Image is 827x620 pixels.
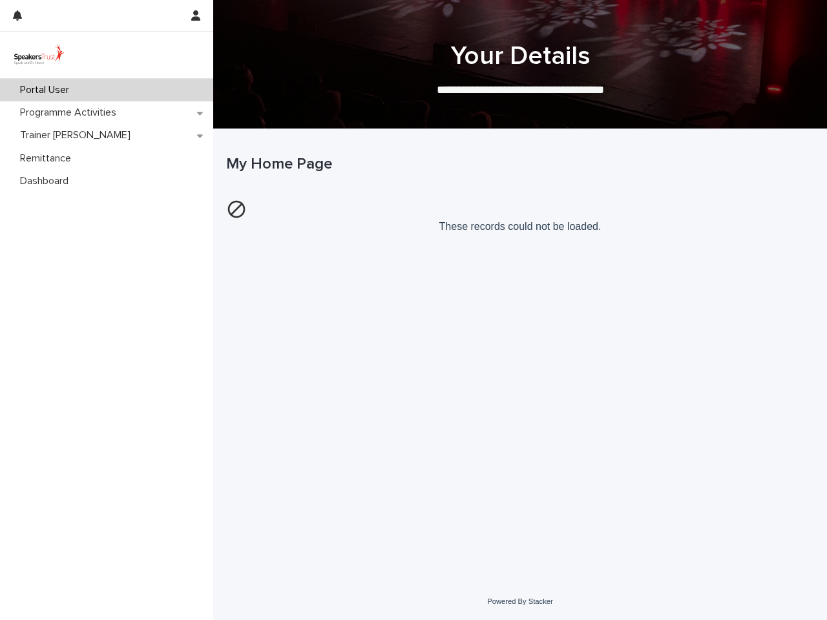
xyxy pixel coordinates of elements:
[15,152,81,165] p: Remittance
[487,597,552,605] a: Powered By Stacker
[226,199,247,220] img: cancel-2
[226,194,814,238] p: These records could not be loaded.
[15,175,79,187] p: Dashboard
[15,107,127,119] p: Programme Activities
[15,84,79,96] p: Portal User
[226,155,814,174] h1: My Home Page
[15,129,141,141] p: Trainer [PERSON_NAME]
[10,42,68,68] img: UVamC7uQTJC0k9vuxGLS
[226,41,814,72] h1: Your Details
